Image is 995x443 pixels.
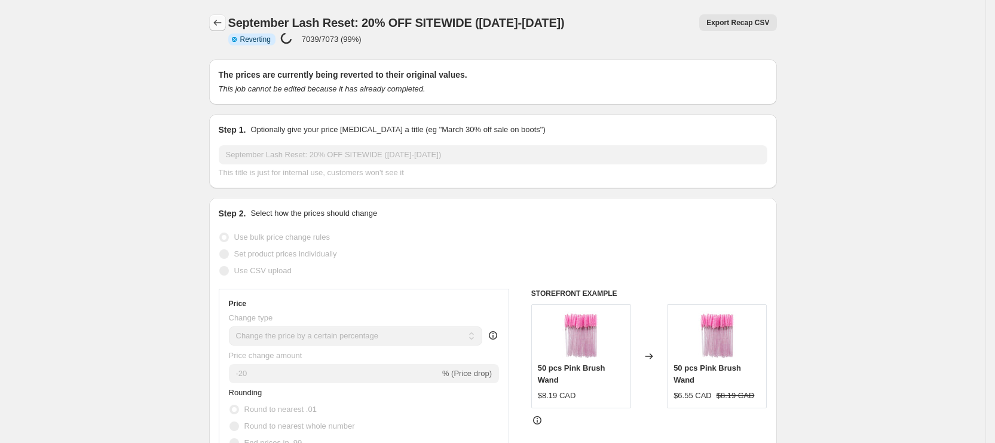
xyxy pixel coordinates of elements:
span: $8.19 CAD [717,391,755,400]
span: $6.55 CAD [673,391,712,400]
span: Use bulk price change rules [234,233,330,242]
span: Price change amount [229,351,302,360]
span: Change type [229,313,273,322]
span: $8.19 CAD [538,391,576,400]
span: 50 pcs Pink Brush Wand [538,363,605,384]
span: Round to nearest .01 [244,405,317,414]
h6: STOREFRONT EXAMPLE [531,289,767,298]
button: Price change jobs [209,14,226,31]
h2: Step 1. [219,124,246,136]
span: Use CSV upload [234,266,292,275]
h2: The prices are currently being reverted to their original values. [219,69,767,81]
span: Reverting [240,35,271,44]
span: % (Price drop) [442,369,492,378]
p: 7039/7073 (99%) [302,35,362,44]
p: Select how the prices should change [250,207,377,219]
span: Set product prices individually [234,249,337,258]
span: 50 pcs Pink Brush Wand [673,363,741,384]
span: Export Recap CSV [706,18,769,28]
h3: Price [229,299,246,308]
p: Optionally give your price [MEDICAL_DATA] a title (eg "March 30% off sale on boots") [250,124,545,136]
input: 30% off holiday sale [219,145,767,164]
img: pinkbrushes_80x.jpg [557,311,605,359]
img: pinkbrushes_80x.jpg [693,311,741,359]
div: help [487,329,499,341]
button: Export Recap CSV [699,14,776,31]
span: Round to nearest whole number [244,421,355,430]
i: This job cannot be edited because it has already completed. [219,84,425,93]
span: Rounding [229,388,262,397]
span: September Lash Reset: 20% OFF SITEWIDE ([DATE]-[DATE]) [228,16,565,29]
h2: Step 2. [219,207,246,219]
input: -15 [229,364,440,383]
span: This title is just for internal use, customers won't see it [219,168,404,177]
